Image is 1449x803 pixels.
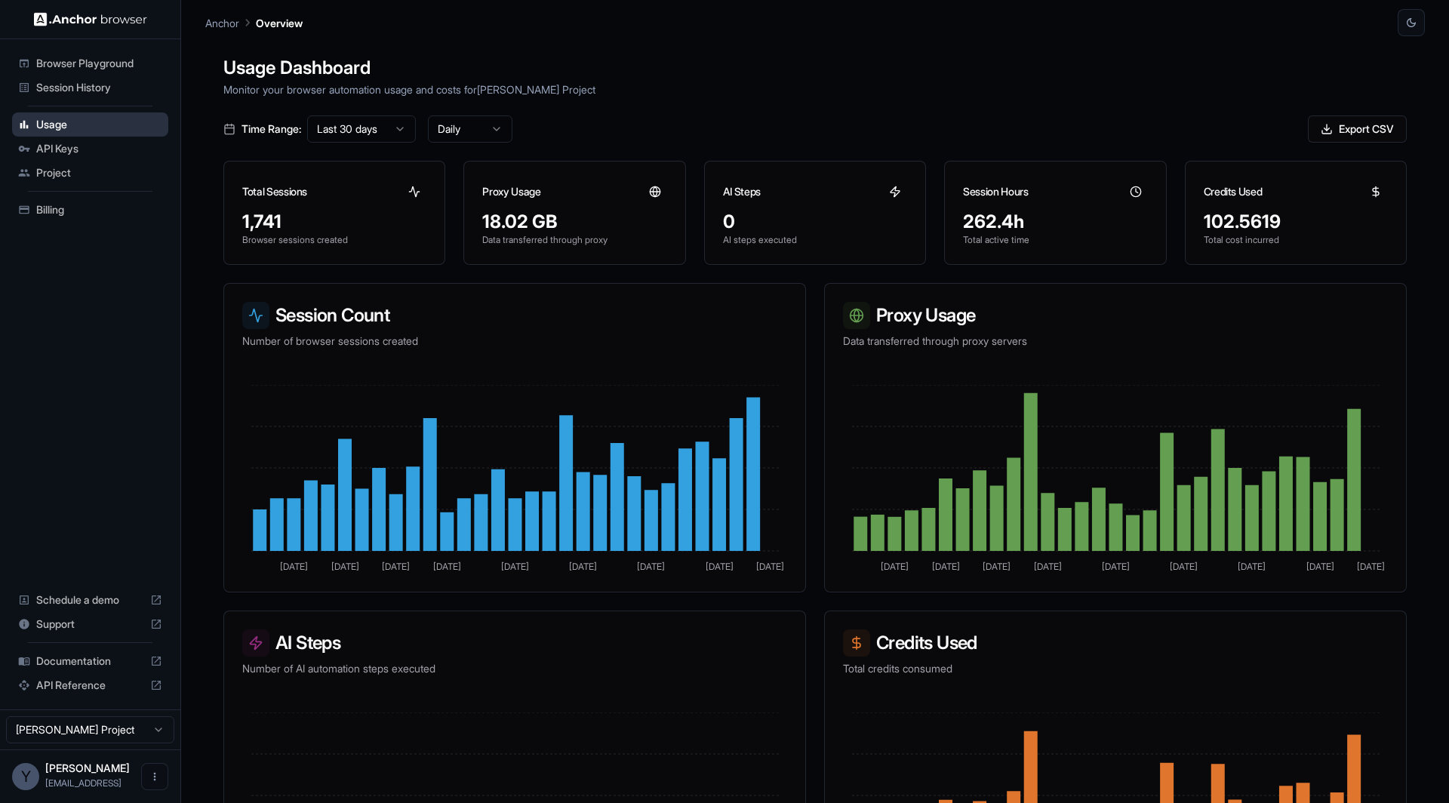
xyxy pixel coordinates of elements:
span: Documentation [36,654,144,669]
p: Total cost incurred [1204,234,1388,246]
h3: Session Hours [963,184,1028,199]
span: API Keys [36,141,162,156]
tspan: [DATE] [1170,561,1198,572]
tspan: [DATE] [1238,561,1266,572]
tspan: [DATE] [1034,561,1062,572]
tspan: [DATE] [1306,561,1334,572]
p: Total credits consumed [843,661,1388,676]
div: 1,741 [242,210,426,234]
span: Yuma Heymans [45,761,130,774]
p: Total active time [963,234,1147,246]
span: Project [36,165,162,180]
div: API Keys [12,137,168,161]
span: Session History [36,80,162,95]
span: Schedule a demo [36,592,144,608]
h3: Credits Used [843,629,1388,657]
tspan: [DATE] [637,561,665,572]
h1: Usage Dashboard [223,54,1407,82]
tspan: [DATE] [983,561,1011,572]
span: yuma@o-mega.ai [45,777,122,789]
p: Browser sessions created [242,234,426,246]
tspan: [DATE] [501,561,529,572]
button: Export CSV [1308,115,1407,143]
span: Time Range: [241,122,301,137]
p: AI steps executed [723,234,907,246]
div: 18.02 GB [482,210,666,234]
nav: breadcrumb [205,14,303,31]
h3: Proxy Usage [482,184,540,199]
span: Browser Playground [36,56,162,71]
img: Anchor Logo [34,12,147,26]
span: Support [36,617,144,632]
tspan: [DATE] [1102,561,1130,572]
h3: Total Sessions [242,184,307,199]
div: Support [12,612,168,636]
tspan: [DATE] [706,561,734,572]
div: Session History [12,75,168,100]
div: Usage [12,112,168,137]
div: Y [12,763,39,790]
span: Billing [36,202,162,217]
div: 102.5619 [1204,210,1388,234]
div: Project [12,161,168,185]
h3: Credits Used [1204,184,1263,199]
tspan: [DATE] [280,561,308,572]
div: Documentation [12,649,168,673]
tspan: [DATE] [382,561,410,572]
tspan: [DATE] [932,561,960,572]
tspan: [DATE] [331,561,359,572]
div: Browser Playground [12,51,168,75]
tspan: [DATE] [881,561,909,572]
button: Open menu [141,763,168,790]
h3: AI Steps [242,629,787,657]
h3: Session Count [242,302,787,329]
p: Data transferred through proxy servers [843,334,1388,349]
p: Number of browser sessions created [242,334,787,349]
p: Number of AI automation steps executed [242,661,787,676]
div: Schedule a demo [12,588,168,612]
p: Overview [256,15,303,31]
p: Monitor your browser automation usage and costs for [PERSON_NAME] Project [223,82,1407,97]
h3: AI Steps [723,184,761,199]
div: 262.4h [963,210,1147,234]
span: Usage [36,117,162,132]
tspan: [DATE] [433,561,461,572]
tspan: [DATE] [569,561,597,572]
tspan: [DATE] [756,561,784,572]
p: Data transferred through proxy [482,234,666,246]
div: Billing [12,198,168,222]
tspan: [DATE] [1357,561,1385,572]
div: 0 [723,210,907,234]
span: API Reference [36,678,144,693]
p: Anchor [205,15,239,31]
div: API Reference [12,673,168,697]
h3: Proxy Usage [843,302,1388,329]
